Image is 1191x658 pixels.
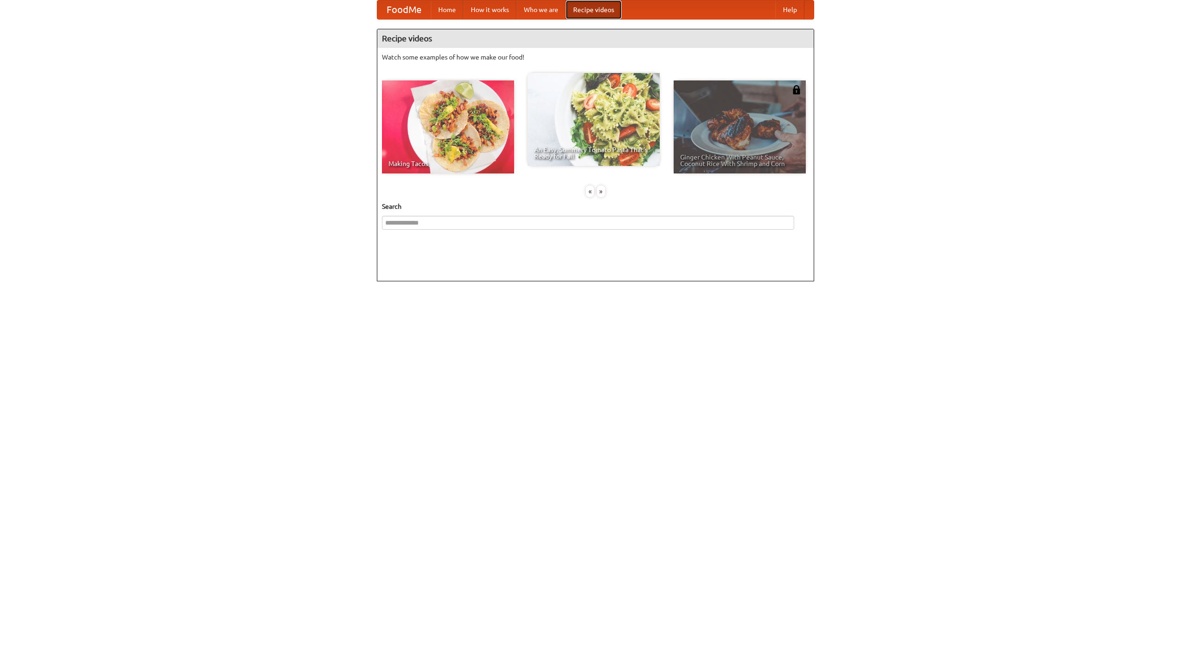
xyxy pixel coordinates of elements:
a: FoodMe [377,0,431,19]
img: 483408.png [792,85,801,94]
div: » [597,186,605,197]
h4: Recipe videos [377,29,814,48]
span: An Easy, Summery Tomato Pasta That's Ready for Fall [534,146,653,160]
a: Making Tacos [382,80,514,173]
h5: Search [382,202,809,211]
p: Watch some examples of how we make our food! [382,53,809,62]
a: How it works [463,0,516,19]
a: Help [776,0,804,19]
span: Making Tacos [388,160,508,167]
a: Home [431,0,463,19]
a: Who we are [516,0,566,19]
a: Recipe videos [566,0,622,19]
a: An Easy, Summery Tomato Pasta That's Ready for Fall [528,73,660,166]
div: « [586,186,594,197]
